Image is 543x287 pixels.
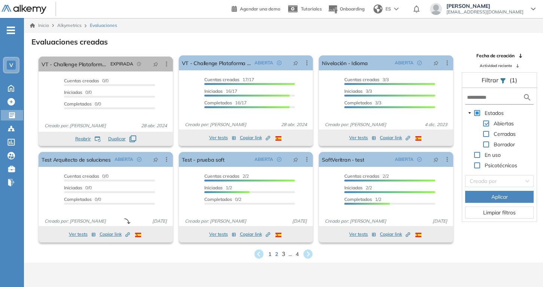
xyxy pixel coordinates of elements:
span: ... [289,250,292,258]
span: Copiar link [380,231,410,238]
span: Duplicar [108,135,126,142]
span: Onboarding [340,6,364,12]
a: Nivelación - Idioma [322,55,367,70]
button: pushpin [287,57,304,69]
span: Completados [204,100,232,106]
span: ABIERTA [115,156,133,163]
span: Completados [344,100,372,106]
span: Iniciadas [344,185,363,190]
span: 0/2 [204,196,241,202]
span: Iniciadas [204,88,223,94]
button: Reabrir [75,135,101,142]
span: pushpin [153,61,158,67]
button: Copiar link [240,230,270,239]
span: Psicotécnicos [483,161,519,170]
span: 28 abr. 2024 [138,122,170,129]
span: Alkymetrics [57,22,82,28]
button: Duplicar [108,135,136,142]
span: Copiar link [240,134,270,141]
img: Logo [1,5,46,14]
i: - [7,30,15,31]
span: V [9,62,13,68]
span: En uso [485,152,501,158]
button: pushpin [428,57,444,69]
a: VT - Challenge Plataforma - Onboarding 2024 [182,55,252,70]
span: 3/3 [344,77,389,82]
span: [EMAIL_ADDRESS][DOMAIN_NAME] [446,9,524,15]
button: Copiar link [240,133,270,142]
span: 28 abr. 2024 [278,121,310,128]
span: check-circle [137,157,141,162]
span: Cuentas creadas [344,77,379,82]
button: Limpiar filtros [465,207,534,219]
span: 1 [268,250,271,258]
span: [PERSON_NAME] [446,3,524,9]
span: Borrador [494,141,515,148]
span: field-time [137,62,141,66]
span: check-circle [277,157,281,162]
span: ABIERTA [254,156,273,163]
a: Inicio [30,22,49,29]
button: pushpin [147,58,164,70]
span: Abiertas [492,119,515,128]
button: Aplicar [465,191,534,203]
img: ESP [415,233,421,237]
span: Copiar link [380,134,410,141]
span: pushpin [433,156,439,162]
button: Ver tests [209,133,236,142]
span: caret-down [468,111,472,115]
span: Iniciadas [344,88,363,94]
img: ESP [275,136,281,141]
span: pushpin [293,60,298,66]
img: ESP [275,233,281,237]
span: 16/17 [204,100,247,106]
span: 16/17 [204,88,237,94]
span: 0/0 [64,196,101,202]
span: ABIERTA [254,59,273,66]
span: Copiar link [240,231,270,238]
span: EXPIRADA [110,61,133,67]
span: En uso [483,150,502,159]
span: Tutoriales [301,6,322,12]
img: world [373,4,382,13]
a: Test Arquitecto de soluciones [42,152,110,167]
img: search icon [523,93,532,102]
span: 3/3 [344,88,372,94]
span: 17/17 [204,77,254,82]
span: Cerradas [494,131,516,137]
img: arrow [394,7,399,10]
button: Copiar link [380,230,410,239]
span: 0/0 [64,101,101,107]
span: [DATE] [430,218,450,225]
span: pushpin [153,156,158,162]
button: pushpin [147,153,164,165]
span: Creado por: [PERSON_NAME] [322,218,389,225]
span: ES [385,6,391,12]
span: [DATE] [289,218,310,225]
a: VT - Challenge Plataforma - Onboarding 2024 [42,57,107,71]
span: Creado por: [PERSON_NAME] [322,121,389,128]
span: 3/3 [344,100,381,106]
a: SoftVeritran - test [322,152,364,167]
span: ABIERTA [395,59,414,66]
span: Actividad reciente [480,63,512,68]
span: 2/2 [204,173,249,179]
span: Cerradas [492,129,517,138]
button: pushpin [287,153,304,165]
span: check-circle [277,61,281,65]
button: Ver tests [209,230,236,239]
span: Estados [483,109,505,117]
span: 3 [282,250,285,258]
img: ESP [415,136,421,141]
span: Limpiar filtros [483,208,516,217]
span: Creado por: [PERSON_NAME] [42,218,109,225]
span: Psicotécnicos [485,162,517,169]
span: Evaluaciones [90,22,117,29]
a: Test - prueba soft [182,152,225,167]
span: 2/2 [344,185,372,190]
span: 2/2 [344,173,389,179]
button: Ver tests [69,230,96,239]
span: Completados [64,101,92,107]
span: Filtrar [482,76,500,84]
span: 4 [296,250,299,258]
